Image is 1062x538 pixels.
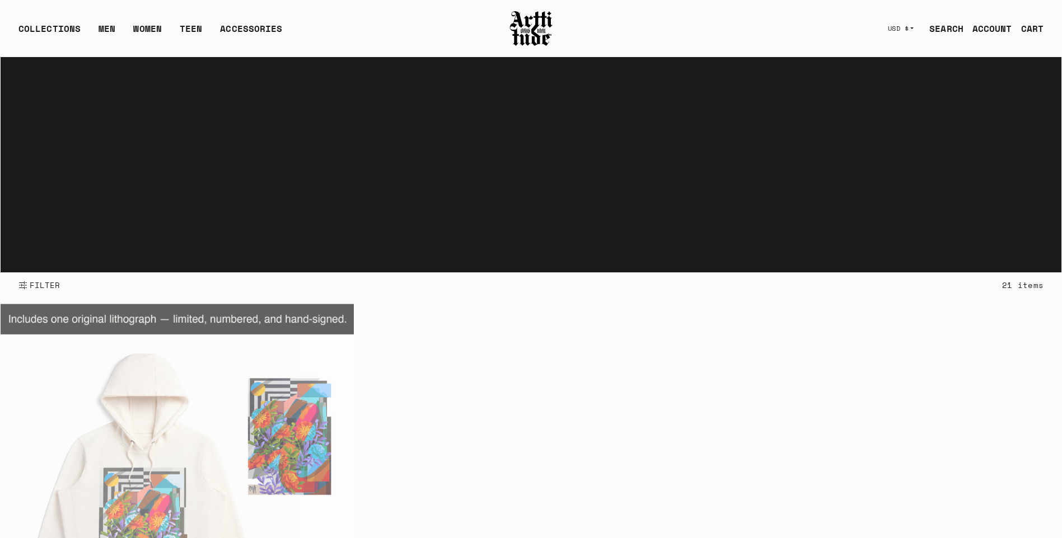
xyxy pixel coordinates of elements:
[180,22,202,44] a: TEEN
[99,22,115,44] a: MEN
[1012,17,1044,40] a: Open cart
[18,22,81,44] div: COLLECTIONS
[963,17,1012,40] a: ACCOUNT
[10,22,291,44] ul: Main navigation
[18,273,60,298] button: Show filters
[220,22,282,44] div: ACCESSORIES
[1002,279,1044,291] div: 21 items
[881,16,921,41] button: USD $
[133,22,162,44] a: WOMEN
[920,17,963,40] a: SEARCH
[888,24,909,33] span: USD $
[1,57,1061,272] video: Your browser does not support the video tag.
[1021,22,1044,35] div: CART
[509,10,554,48] img: Arttitude
[27,280,60,291] span: FILTER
